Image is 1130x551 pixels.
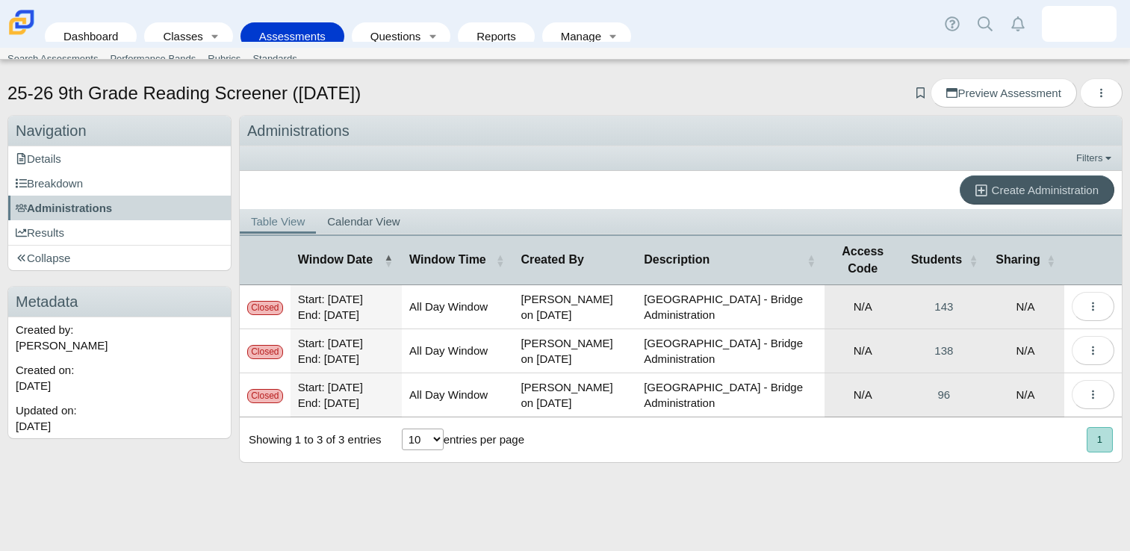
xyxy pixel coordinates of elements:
a: Collapse [8,246,231,270]
a: View Participants [901,285,987,329]
a: Classes [152,22,204,50]
td: [GEOGRAPHIC_DATA] - Bridge Administration [636,373,825,417]
span: Breakdown [16,177,83,190]
div: Administrations [240,116,1122,146]
a: Rubrics [202,48,246,70]
span: Administrations [16,202,112,214]
div: Updated on: [8,398,231,438]
div: Closed [247,345,283,359]
a: Manage [550,22,603,50]
a: Toggle expanded [422,22,443,50]
h3: Metadata [8,287,231,317]
a: Performance Bands [104,48,202,70]
span: Navigation [16,122,87,139]
a: Create Administration [960,175,1114,205]
a: Add bookmark [913,87,928,99]
span: Access Code [842,245,884,274]
a: Reports [465,22,527,50]
div: Showing 1 to 3 of 3 entries [240,417,382,462]
span: Window Time [409,253,486,266]
td: N/A [825,329,901,373]
td: [PERSON_NAME] on [DATE] [513,373,636,417]
a: Alerts [1002,7,1034,40]
div: Closed [247,389,283,403]
div: Created by: [PERSON_NAME] [8,317,231,358]
time: Jun 17, 2025 at 4:25 PM [16,420,51,432]
td: Start: [DATE] End: [DATE] [291,373,402,417]
a: emily.thomas.CoYEw4 [1042,6,1117,42]
span: Sharing : Activate to sort [1046,236,1055,284]
a: View Participants [901,329,987,373]
a: Search Assessments [1,48,104,70]
span: Created By [521,253,583,266]
h1: 25-26 9th Grade Reading Screener ([DATE]) [7,81,361,106]
time: Jun 17, 2025 at 4:24 PM [16,379,51,392]
td: All Day Window [402,285,513,329]
a: Breakdown [8,171,231,196]
td: N/A [987,373,1064,417]
button: More options [1072,336,1114,365]
span: Create Administration [992,184,1099,196]
a: Standards [246,48,302,70]
nav: pagination [1085,427,1113,452]
span: Description [644,253,710,266]
td: [GEOGRAPHIC_DATA] - Bridge Administration [636,329,825,373]
span: Students : Activate to sort [969,236,978,284]
span: Results [16,226,64,239]
td: N/A [825,373,901,417]
span: Sharing [996,253,1040,266]
img: emily.thomas.CoYEw4 [1067,12,1091,36]
button: More options [1072,380,1114,409]
a: Toggle expanded [205,22,226,50]
button: 1 [1087,427,1113,452]
td: [GEOGRAPHIC_DATA] - Bridge Administration [636,285,825,329]
a: Results [8,220,231,245]
a: Details [8,146,231,171]
td: Start: [DATE] End: [DATE] [291,329,402,373]
a: Dashboard [52,22,129,50]
a: Filters [1072,151,1118,166]
span: Collapse [16,252,70,264]
td: All Day Window [402,329,513,373]
span: Preview Assessment [946,87,1061,99]
a: Table View [240,209,316,234]
label: entries per page [444,433,524,446]
td: [PERSON_NAME] on [DATE] [513,285,636,329]
a: Carmen School of Science & Technology [6,28,37,40]
span: Details [16,152,61,165]
div: Created on: [8,358,231,398]
span: Window Time : Activate to sort [495,236,504,284]
td: Start: [DATE] End: [DATE] [291,285,402,329]
td: N/A [987,285,1064,329]
a: Assessments [248,22,337,50]
td: N/A [825,285,901,329]
a: Toggle expanded [603,22,624,50]
td: All Day Window [402,373,513,417]
span: Description : Activate to sort [807,236,816,284]
button: More options [1080,78,1123,108]
span: Window Date [298,253,373,266]
span: Window Date : Activate to invert sorting [384,236,393,284]
button: More options [1072,292,1114,321]
a: Questions [359,22,422,50]
div: Closed [247,301,283,315]
span: Students [911,253,962,266]
a: View Participants [901,373,987,417]
a: Administrations [8,196,231,220]
td: N/A [987,329,1064,373]
td: [PERSON_NAME] on [DATE] [513,329,636,373]
a: Preview Assessment [931,78,1076,108]
img: Carmen School of Science & Technology [6,7,37,38]
a: Calendar View [316,209,411,234]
